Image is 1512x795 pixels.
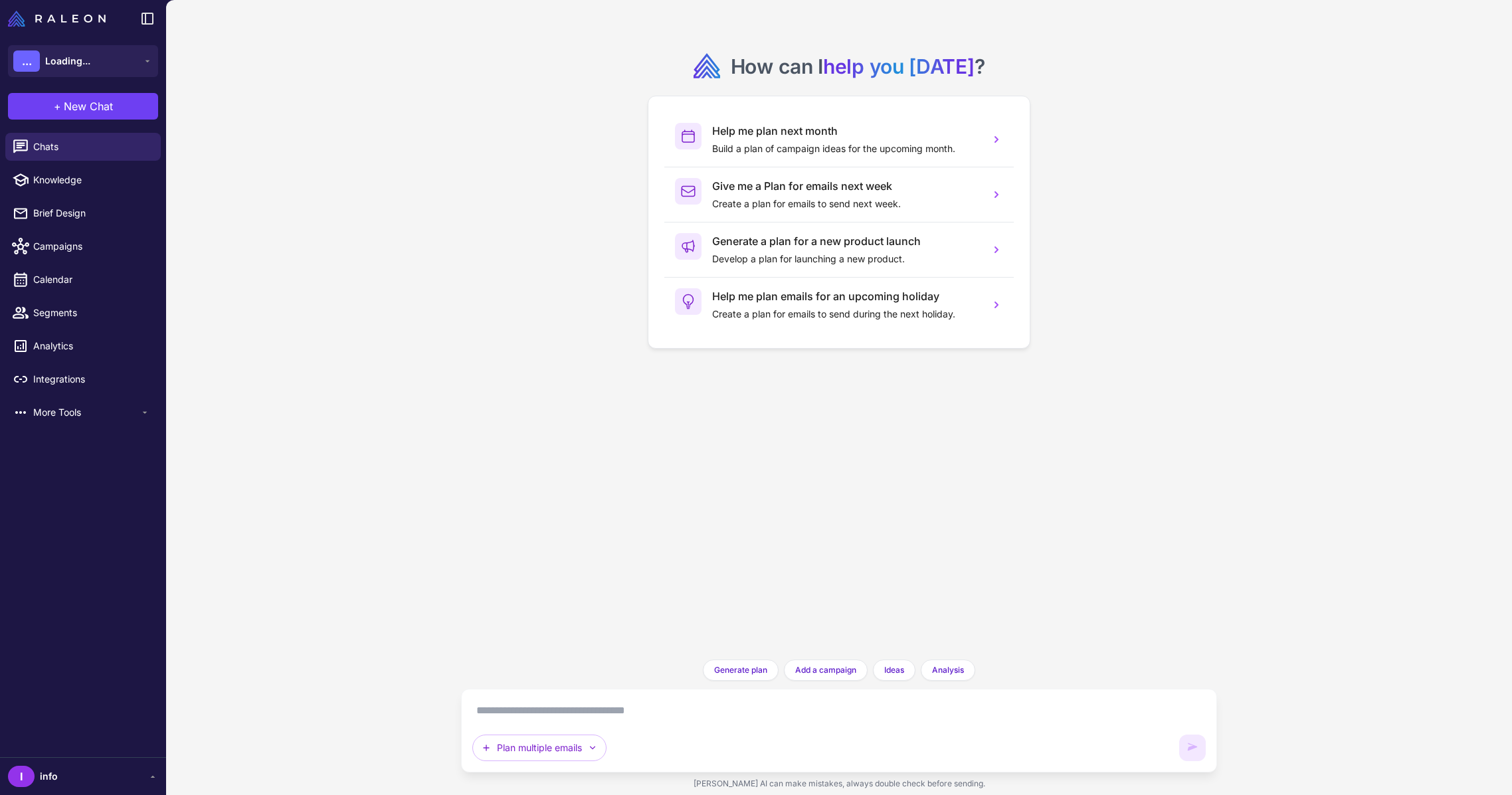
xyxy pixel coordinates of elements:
[33,239,150,254] span: Campaigns
[54,98,61,114] span: +
[5,266,161,294] a: Calendar
[8,11,106,27] img: Raleon Logo
[712,288,979,304] h3: Help me plan emails for an upcoming holiday
[33,272,150,287] span: Calendar
[703,660,779,681] button: Generate plan
[712,141,979,156] p: Build a plan of campaign ideas for the upcoming month.
[40,769,58,784] span: info
[784,660,868,681] button: Add a campaign
[731,53,985,80] h2: How can I ?
[472,735,607,761] button: Plan multiple emails
[932,664,964,676] span: Analysis
[712,252,979,266] p: Develop a plan for launching a new product.
[712,197,979,211] p: Create a plan for emails to send next week.
[8,45,158,77] button: ...Loading...
[873,660,915,681] button: Ideas
[5,332,161,360] a: Analytics
[5,299,161,327] a: Segments
[64,98,113,114] span: New Chat
[712,233,979,249] h3: Generate a plan for a new product launch
[45,54,90,68] span: Loading...
[33,405,140,420] span: More Tools
[33,339,150,353] span: Analytics
[5,232,161,260] a: Campaigns
[921,660,975,681] button: Analysis
[33,306,150,320] span: Segments
[8,766,35,787] div: I
[5,365,161,393] a: Integrations
[8,93,158,120] button: +New Chat
[823,54,975,78] span: help you [DATE]
[714,664,767,676] span: Generate plan
[33,139,150,154] span: Chats
[712,307,979,321] p: Create a plan for emails to send during the next holiday.
[795,664,856,676] span: Add a campaign
[33,173,150,187] span: Knowledge
[461,772,1217,795] div: [PERSON_NAME] AI can make mistakes, always double check before sending.
[8,11,111,27] a: Raleon Logo
[5,199,161,227] a: Brief Design
[712,123,979,139] h3: Help me plan next month
[13,50,40,72] div: ...
[884,664,904,676] span: Ideas
[712,178,979,194] h3: Give me a Plan for emails next week
[5,133,161,161] a: Chats
[5,166,161,194] a: Knowledge
[33,372,150,387] span: Integrations
[33,206,150,221] span: Brief Design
